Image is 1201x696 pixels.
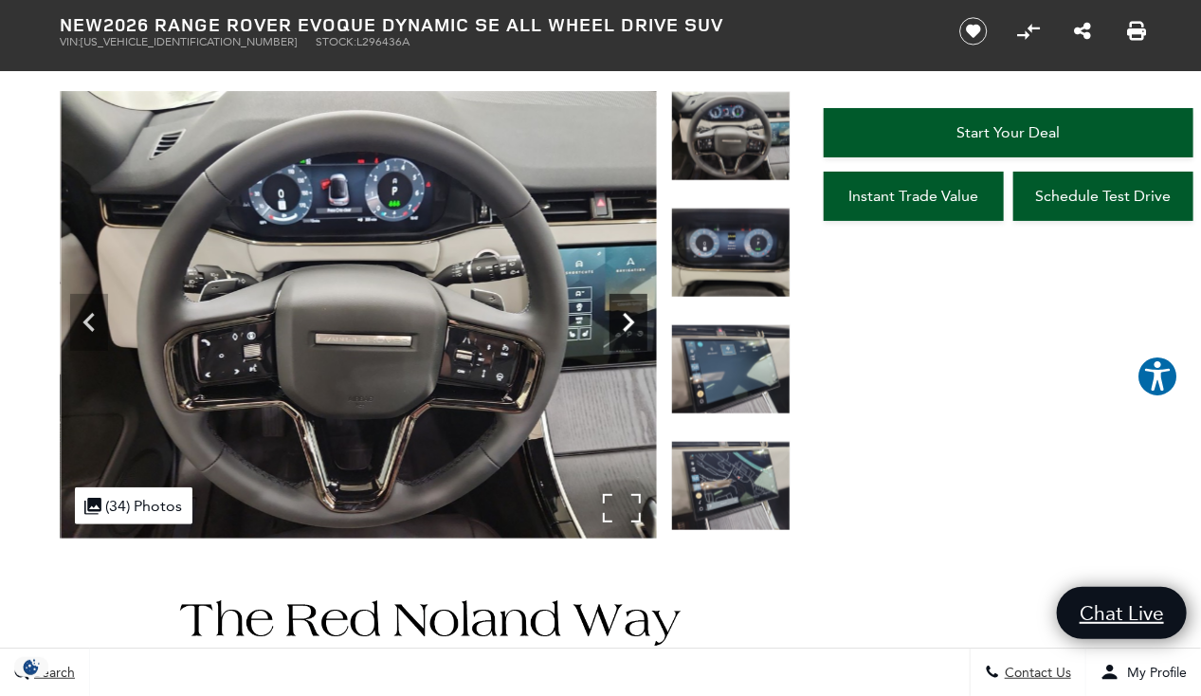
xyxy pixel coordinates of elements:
div: Previous [70,294,108,351]
button: Compare Vehicle [1014,17,1043,46]
button: Save vehicle [953,16,994,46]
span: L296436A [357,35,410,48]
aside: Accessibility Help Desk [1137,356,1178,401]
h1: 2026 Range Rover Evoque Dynamic SE All Wheel Drive SUV [61,14,928,35]
span: Stock: [317,35,357,48]
button: Open user profile menu [1086,649,1201,696]
a: Schedule Test Drive [1013,172,1193,221]
a: Chat Live [1057,587,1187,639]
span: Schedule Test Drive [1035,187,1171,205]
span: Instant Trade Value [848,187,978,205]
span: Start Your Deal [956,123,1060,141]
div: (34) Photos [75,487,192,524]
span: [US_VEHICLE_IDENTIFICATION_NUMBER] [82,35,298,48]
button: Explore your accessibility options [1137,356,1178,397]
iframe: YouTube video player [824,230,1193,529]
span: VIN: [61,35,82,48]
img: Opt-Out Icon [9,657,53,677]
span: Chat Live [1070,600,1174,626]
span: My Profile [1119,665,1187,681]
section: Click to Open Cookie Consent Modal [9,657,53,677]
img: New 2026 Tribeca Blue LAND ROVER Dynamic SE image 20 [671,208,791,298]
div: Next [610,294,647,351]
img: New 2026 Tribeca Blue LAND ROVER Dynamic SE image 19 [61,91,657,539]
strong: New [61,11,104,37]
a: Start Your Deal [824,108,1193,157]
span: Contact Us [1000,665,1071,681]
img: New 2026 Tribeca Blue LAND ROVER Dynamic SE image 22 [671,441,791,531]
img: New 2026 Tribeca Blue LAND ROVER Dynamic SE image 21 [671,324,791,414]
a: Print this New 2026 Range Rover Evoque Dynamic SE All Wheel Drive SUV [1128,20,1147,43]
a: Share this New 2026 Range Rover Evoque Dynamic SE All Wheel Drive SUV [1074,20,1091,43]
img: New 2026 Tribeca Blue LAND ROVER Dynamic SE image 19 [671,91,791,181]
a: Instant Trade Value [824,172,1004,221]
